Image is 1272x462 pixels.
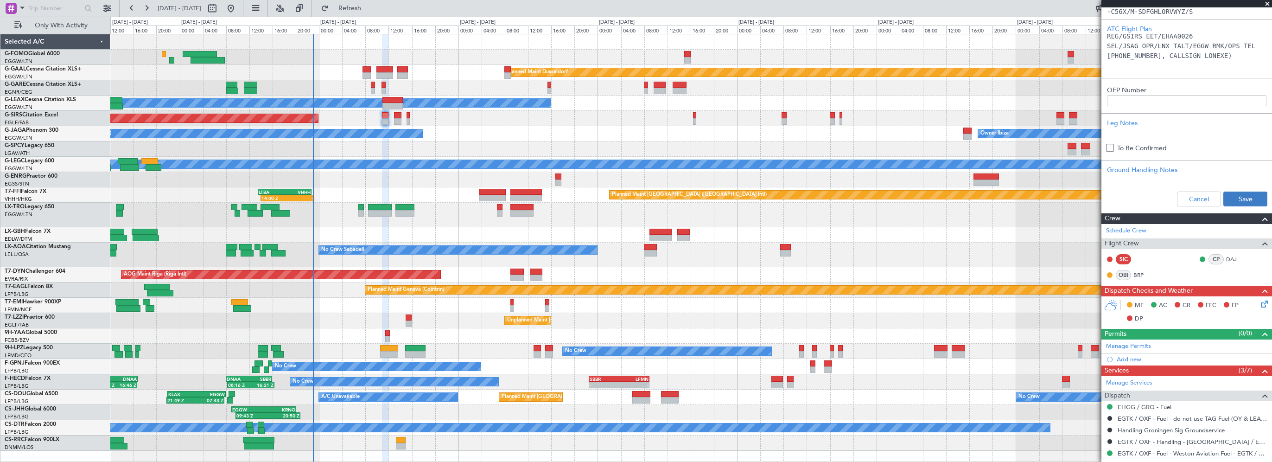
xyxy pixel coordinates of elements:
[1133,255,1154,263] div: - -
[1239,328,1252,338] span: (0/0)
[1105,329,1126,340] span: Permits
[5,189,46,194] a: T7-FFIFalcon 7X
[5,291,29,298] a: LFPB/LBG
[738,19,774,26] div: [DATE] - [DATE]
[167,398,195,403] div: 21:49 Z
[621,26,644,34] div: 04:00
[460,19,496,26] div: [DATE] - [DATE]
[1107,8,1193,15] code: -C56X/M-SDFGHLORVWYZ/S
[5,391,58,397] a: CS-DOUGlobal 6500
[5,360,25,366] span: F-GPNJ
[388,26,412,34] div: 12:00
[1118,426,1225,434] a: Handling Groningen Sig Groundservice
[5,244,71,250] a: LX-AOACitation Mustang
[5,321,29,328] a: EGLF/FAB
[1107,42,1255,59] code: SEL/JSAG OPR/LNX TALT/EGGW RMK/OPS TEL [PHONE_NUMBER], CALLSIGN LONEXE)
[1135,314,1143,324] span: DP
[1206,301,1216,310] span: FFC
[5,173,26,179] span: G-ENRG
[5,330,25,335] span: 9H-YAA
[5,150,30,157] a: LGAV/ATH
[1039,26,1062,34] div: 04:00
[5,314,55,320] a: T7-LZZIPraetor 600
[5,196,32,203] a: VHHH/HKG
[1223,192,1267,206] button: Save
[1183,301,1190,310] span: CR
[5,128,26,133] span: G-JAGA
[5,437,59,443] a: CS-RRCFalcon 900LX
[321,390,360,404] div: A/C Unavailable
[195,398,223,403] div: 07:43 Z
[5,437,25,443] span: CS-RRC
[365,26,388,34] div: 08:00
[251,382,273,388] div: 16:21 Z
[980,127,1009,141] div: Owner Ibiza
[5,97,25,103] span: G-LEAX
[5,337,29,344] a: FCBB/BZV
[1018,390,1040,404] div: No Crew
[1107,85,1266,95] label: OFP Number
[5,135,32,141] a: EGGW/LTN
[946,26,969,34] div: 12:00
[226,26,249,34] div: 08:00
[320,19,356,26] div: [DATE] - [DATE]
[293,375,314,389] div: No Crew
[5,89,32,96] a: EGNR/CEG
[482,26,505,34] div: 04:00
[197,391,225,397] div: EGGW
[435,26,458,34] div: 20:00
[264,407,295,412] div: KRNO
[275,359,296,373] div: No Crew
[5,251,29,258] a: LELL/QSA
[528,26,551,34] div: 12:00
[5,158,25,164] span: G-LEGC
[319,26,342,34] div: 00:00
[853,26,877,34] div: 20:00
[342,26,365,34] div: 04:00
[5,314,24,320] span: T7-LZZI
[612,188,767,202] div: Planned Maint [GEOGRAPHIC_DATA] ([GEOGRAPHIC_DATA] Intl)
[156,26,179,34] div: 20:00
[5,143,25,148] span: G-SPCY
[5,236,32,243] a: EDLW/DTM
[1106,379,1152,388] a: Manage Services
[133,26,156,34] div: 16:00
[1118,415,1267,423] a: EGTK / OXF - Fuel - do not use TAG Fuel (OY & LEA only) EGLF / FAB
[1107,165,1266,175] div: Ground Handling Notes
[5,244,26,250] span: LX-AOA
[969,26,992,34] div: 16:00
[232,407,264,412] div: EGGW
[110,26,133,34] div: 12:00
[807,26,830,34] div: 12:00
[878,19,914,26] div: [DATE] - [DATE]
[261,195,287,201] div: 14:00 Z
[5,204,54,210] a: LX-TROLegacy 650
[1208,254,1224,264] div: CP
[5,158,54,164] a: G-LEGCLegacy 600
[10,18,101,33] button: Only With Activity
[268,413,299,418] div: 20:50 Z
[227,376,249,382] div: DNAA
[1118,449,1267,457] a: EGTK / OXF - Fuel - Weston Aviation Fuel - EGTK / OXF
[158,4,201,13] span: [DATE] - [DATE]
[458,26,482,34] div: 00:00
[5,51,60,57] a: G-FOMOGlobal 6000
[714,26,737,34] div: 20:00
[992,26,1016,34] div: 20:00
[1117,143,1167,153] label: To Be Confirmed
[1117,355,1267,363] div: Add new
[5,284,53,289] a: T7-EAGLFalcon 8X
[331,5,369,12] span: Refresh
[5,104,32,111] a: EGGW/LTN
[1105,391,1130,401] span: Dispatch
[619,382,648,388] div: -
[877,26,900,34] div: 00:00
[1105,366,1129,376] span: Services
[5,299,61,305] a: T7-EMIHawker 900XP
[507,65,568,79] div: Planned Maint Dusseldorf
[5,376,25,381] span: F-HECD
[1239,366,1252,375] span: (3/7)
[619,376,648,382] div: LFMN
[5,422,56,427] a: CS-DTRFalcon 2000
[505,26,528,34] div: 08:00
